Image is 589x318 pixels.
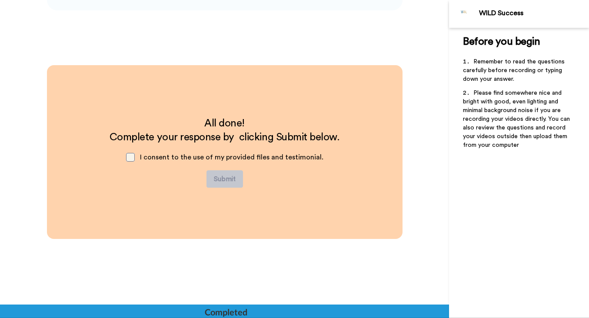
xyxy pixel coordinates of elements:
[463,36,540,47] span: Before you begin
[204,118,245,129] span: All done!
[479,9,589,17] div: WILD Success
[110,132,339,142] span: Complete your response by clicking Submit below.
[463,90,572,148] span: Please find somewhere nice and bright with good, even lighting and minimal background noise if yo...
[206,170,243,188] button: Submit
[140,154,323,161] span: I consent to the use of my provided files and testimonial.
[205,306,246,318] div: Completed
[463,59,566,82] span: Remember to read the questions carefully before recording or typing down your answer.
[454,3,475,24] img: Profile Image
